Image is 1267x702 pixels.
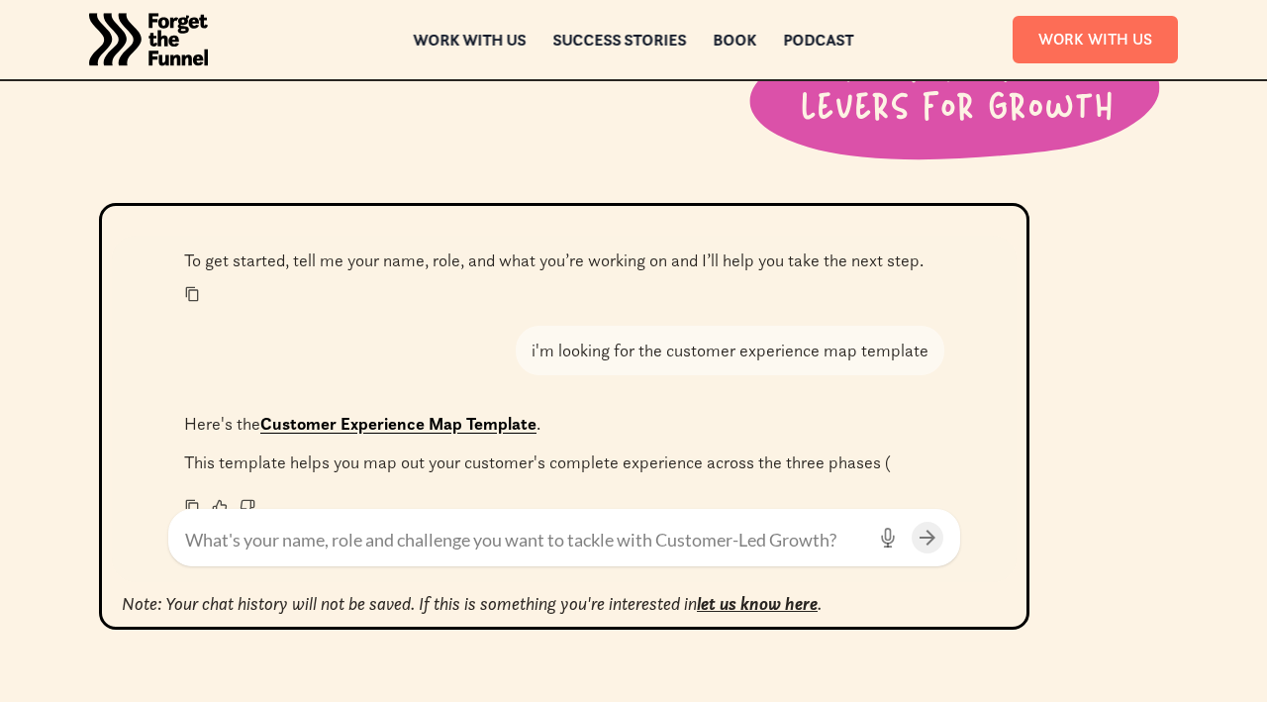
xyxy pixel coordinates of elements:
a: Work With Us [1013,16,1178,62]
a: Work with us [414,33,527,47]
a: let us know here [697,592,818,615]
a: Success Stories [553,33,687,47]
a: Book [714,33,757,47]
p: To get started, tell me your name, role, and what you’re working on and I’ll help you take the ne... [184,248,944,273]
a: Customer Experience Map Template [260,413,536,435]
p: Here's the . [184,411,944,437]
em: Note: Your chat history will not be saved. If this is something you're interested in [122,592,697,615]
a: Podcast [784,33,854,47]
em: . [818,592,822,615]
p: This template helps you map out your customer's complete experience across the three phases ( [184,450,944,475]
p: i'm looking for the customer experience map template [532,338,928,363]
